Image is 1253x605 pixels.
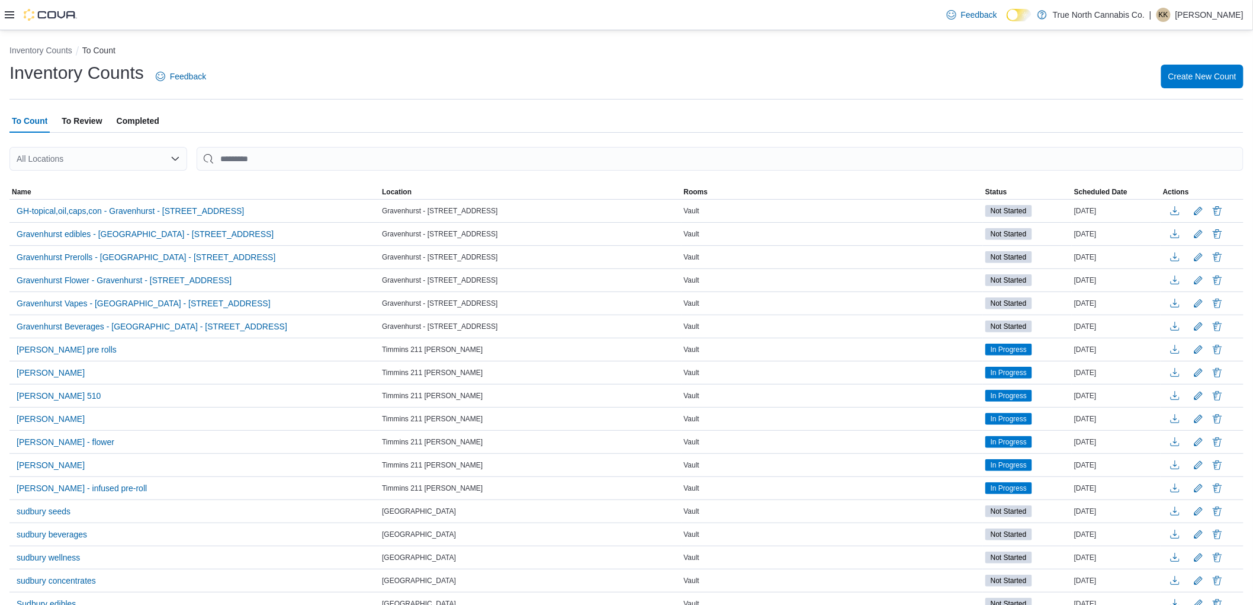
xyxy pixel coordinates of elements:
span: Not Started [985,251,1032,263]
span: Gravenhurst Vapes - [GEOGRAPHIC_DATA] - [STREET_ADDRESS] [17,297,271,309]
span: In Progress [991,390,1027,401]
span: [PERSON_NAME] - flower [17,436,114,448]
span: In Progress [991,344,1027,355]
button: Gravenhurst Prerolls - [GEOGRAPHIC_DATA] - [STREET_ADDRESS] [12,248,280,266]
button: Edit count details [1191,526,1206,543]
span: [PERSON_NAME] [17,367,85,379]
span: [GEOGRAPHIC_DATA] [382,530,456,539]
span: [GEOGRAPHIC_DATA] [382,576,456,585]
button: Delete [1210,319,1225,334]
span: Actions [1163,187,1189,197]
span: Completed [117,109,159,133]
button: Create New Count [1161,65,1244,88]
div: Vault [682,574,983,588]
button: Delete [1210,273,1225,287]
div: Vault [682,550,983,565]
span: Not Started [985,274,1032,286]
input: This is a search bar. After typing your query, hit enter to filter the results lower in the page. [197,147,1244,171]
div: [DATE] [1072,342,1161,357]
span: Not Started [991,506,1027,517]
span: Not Started [991,552,1027,563]
span: sudbury beverages [17,529,87,540]
button: Edit count details [1191,225,1206,243]
div: Vault [682,435,983,449]
span: KK [1159,8,1168,22]
button: Edit count details [1191,318,1206,335]
span: In Progress [985,459,1032,471]
div: Vault [682,504,983,518]
span: Gravenhurst - [STREET_ADDRESS] [382,322,497,331]
span: [PERSON_NAME] - infused pre-roll [17,482,147,494]
span: Not Started [985,552,1032,564]
button: sudbury beverages [12,526,92,543]
button: Rooms [682,185,983,199]
span: Not Started [991,206,1027,216]
span: sudbury wellness [17,552,80,564]
span: Not Started [991,229,1027,239]
button: Delete [1210,550,1225,565]
nav: An example of EuiBreadcrumbs [9,44,1244,59]
button: [PERSON_NAME] [12,456,89,474]
a: Feedback [151,65,211,88]
button: [PERSON_NAME] - flower [12,433,119,451]
button: Scheduled Date [1072,185,1161,199]
span: Location [382,187,412,197]
div: [DATE] [1072,296,1161,310]
span: Not Started [991,252,1027,263]
div: Vault [682,296,983,310]
span: In Progress [985,344,1032,356]
div: [DATE] [1072,435,1161,449]
span: In Progress [985,390,1032,402]
span: Not Started [991,321,1027,332]
button: Delete [1210,227,1225,241]
button: Delete [1210,342,1225,357]
div: [DATE] [1072,550,1161,565]
span: Feedback [961,9,997,21]
button: Edit count details [1191,364,1206,382]
img: Cova [24,9,77,21]
div: Vault [682,204,983,218]
button: Edit count details [1191,271,1206,289]
span: Gravenhurst - [STREET_ADDRESS] [382,276,497,285]
span: Not Started [985,505,1032,517]
span: Timmins 211 [PERSON_NAME] [382,460,483,470]
span: In Progress [985,482,1032,494]
button: Delete [1210,296,1225,310]
span: Gravenhurst - [STREET_ADDRESS] [382,252,497,262]
span: In Progress [991,437,1027,447]
span: Gravenhurst - [STREET_ADDRESS] [382,206,497,216]
div: [DATE] [1072,366,1161,380]
button: sudbury seeds [12,502,75,520]
div: Vault [682,458,983,472]
p: True North Cannabis Co. [1053,8,1145,22]
div: Vault [682,389,983,403]
button: Edit count details [1191,549,1206,566]
span: Timmins 211 [PERSON_NAME] [382,484,483,493]
span: In Progress [991,414,1027,424]
button: Edit count details [1191,456,1206,474]
button: Edit count details [1191,410,1206,428]
button: Delete [1210,435,1225,449]
span: [PERSON_NAME] pre rolls [17,344,117,356]
button: Edit count details [1191,479,1206,497]
p: | [1149,8,1152,22]
span: In Progress [985,436,1032,448]
span: To Count [12,109,47,133]
span: Gravenhurst - [STREET_ADDRESS] [382,229,497,239]
div: Vault [682,412,983,426]
button: To Count [82,46,115,55]
span: Gravenhurst Prerolls - [GEOGRAPHIC_DATA] - [STREET_ADDRESS] [17,251,275,263]
span: Feedback [170,71,206,82]
a: Feedback [942,3,1002,27]
button: Delete [1210,458,1225,472]
span: Name [12,187,31,197]
button: Delete [1210,412,1225,426]
button: Delete [1210,204,1225,218]
span: [PERSON_NAME] 510 [17,390,101,402]
div: [DATE] [1072,458,1161,472]
div: [DATE] [1072,527,1161,542]
div: [DATE] [1072,250,1161,264]
button: Location [380,185,681,199]
button: Delete [1210,574,1225,588]
button: Edit count details [1191,295,1206,312]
